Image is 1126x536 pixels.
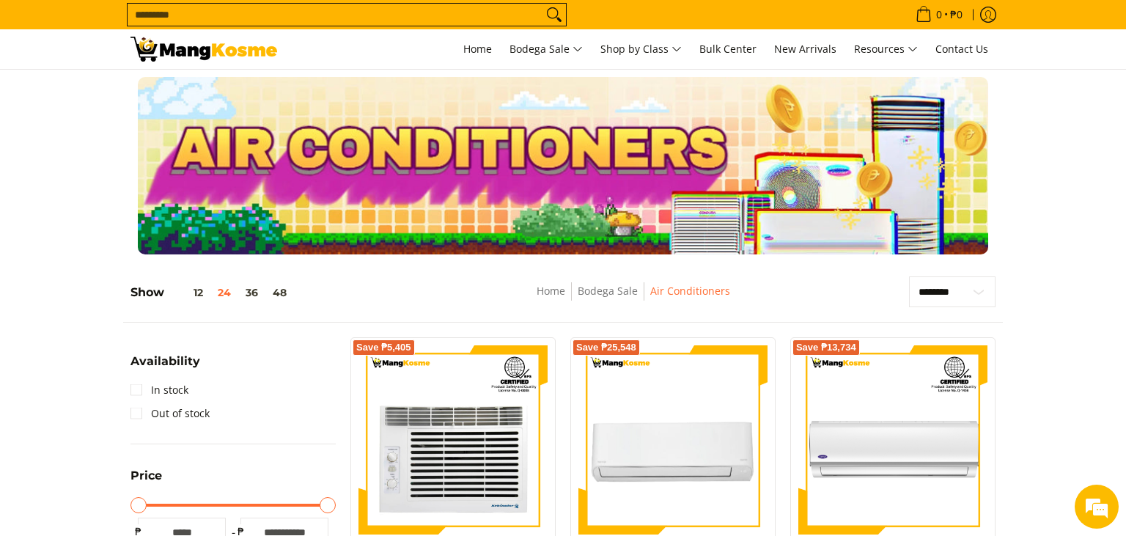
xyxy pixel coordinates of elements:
[292,29,996,69] nav: Main Menu
[358,345,548,535] img: Kelvinator 0.75 HP Deluxe Eco, Window-Type Air Conditioner (Class A)
[130,470,162,482] span: Price
[130,285,294,300] h5: Show
[854,40,918,59] span: Resources
[210,287,238,298] button: 24
[130,356,200,378] summary: Open
[774,42,836,56] span: New Arrivals
[798,345,987,535] img: Carrier 1.0 HP Optima 3 R32 Split-Type Non-Inverter Air Conditioner (Class A)
[847,29,925,69] a: Resources
[130,470,162,493] summary: Open
[130,378,188,402] a: In stock
[509,40,583,59] span: Bodega Sale
[692,29,764,69] a: Bulk Center
[699,42,757,56] span: Bulk Center
[911,7,967,23] span: •
[537,284,565,298] a: Home
[164,287,210,298] button: 12
[430,282,837,315] nav: Breadcrumbs
[130,356,200,367] span: Availability
[542,4,566,26] button: Search
[578,345,768,535] img: Toshiba 2 HP New Model Split-Type Inverter Air Conditioner (Class A)
[767,29,844,69] a: New Arrivals
[948,10,965,20] span: ₱0
[456,29,499,69] a: Home
[502,29,590,69] a: Bodega Sale
[934,10,944,20] span: 0
[130,402,210,425] a: Out of stock
[356,343,411,352] span: Save ₱5,405
[935,42,988,56] span: Contact Us
[650,284,730,298] a: Air Conditioners
[576,343,636,352] span: Save ₱25,548
[130,37,277,62] img: Bodega Sale Aircon l Mang Kosme: Home Appliances Warehouse Sale
[796,343,856,352] span: Save ₱13,734
[238,287,265,298] button: 36
[578,284,638,298] a: Bodega Sale
[593,29,689,69] a: Shop by Class
[265,287,294,298] button: 48
[463,42,492,56] span: Home
[600,40,682,59] span: Shop by Class
[928,29,996,69] a: Contact Us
